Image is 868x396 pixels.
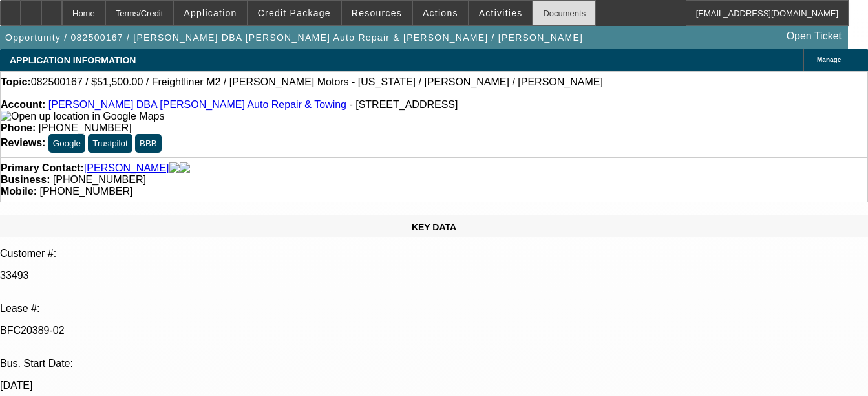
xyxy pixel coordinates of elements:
span: - [STREET_ADDRESS] [349,99,458,110]
span: Application [184,8,237,18]
img: facebook-icon.png [169,162,180,174]
span: [PHONE_NUMBER] [39,186,132,197]
strong: Business: [1,174,50,185]
strong: Phone: [1,122,36,133]
button: Application [174,1,246,25]
img: linkedin-icon.png [180,162,190,174]
span: APPLICATION INFORMATION [10,55,136,65]
span: 082500167 / $51,500.00 / Freightliner M2 / [PERSON_NAME] Motors - [US_STATE] / [PERSON_NAME] / [P... [31,76,603,88]
span: [PHONE_NUMBER] [39,122,132,133]
button: BBB [135,134,162,153]
a: [PERSON_NAME] DBA [PERSON_NAME] Auto Repair & Towing [48,99,346,110]
strong: Reviews: [1,137,45,148]
a: View Google Maps [1,111,164,122]
span: KEY DATA [412,222,456,232]
button: Resources [342,1,412,25]
strong: Account: [1,99,45,110]
a: Open Ticket [781,25,847,47]
button: Activities [469,1,533,25]
span: Actions [423,8,458,18]
span: Resources [352,8,402,18]
a: [PERSON_NAME] [84,162,169,174]
span: Manage [817,56,841,63]
button: Credit Package [248,1,341,25]
span: Opportunity / 082500167 / [PERSON_NAME] DBA [PERSON_NAME] Auto Repair & [PERSON_NAME] / [PERSON_N... [5,32,583,43]
strong: Topic: [1,76,31,88]
button: Trustpilot [88,134,132,153]
span: Credit Package [258,8,331,18]
img: Open up location in Google Maps [1,111,164,122]
span: Activities [479,8,523,18]
span: [PHONE_NUMBER] [53,174,146,185]
button: Google [48,134,85,153]
strong: Primary Contact: [1,162,84,174]
button: Actions [413,1,468,25]
strong: Mobile: [1,186,37,197]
